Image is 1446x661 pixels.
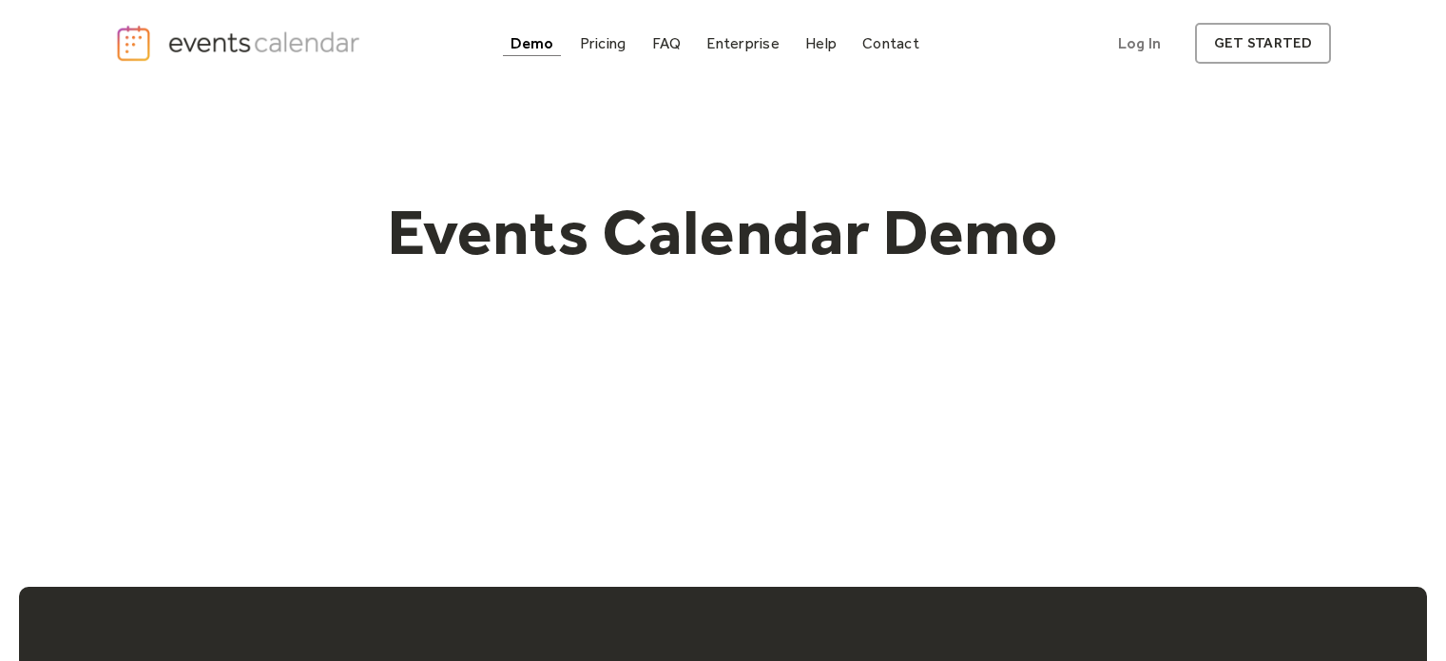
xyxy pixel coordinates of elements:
a: Demo [503,30,562,56]
a: Enterprise [699,30,786,56]
div: Pricing [580,38,627,49]
div: Contact [862,38,919,49]
a: Help [798,30,844,56]
div: Enterprise [706,38,779,49]
h1: Events Calendar Demo [358,193,1089,271]
a: Log In [1099,23,1180,64]
div: Help [805,38,837,49]
div: Demo [511,38,554,49]
a: home [115,24,366,63]
div: FAQ [652,38,682,49]
a: Contact [855,30,927,56]
a: get started [1195,23,1331,64]
a: Pricing [572,30,634,56]
a: FAQ [645,30,689,56]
